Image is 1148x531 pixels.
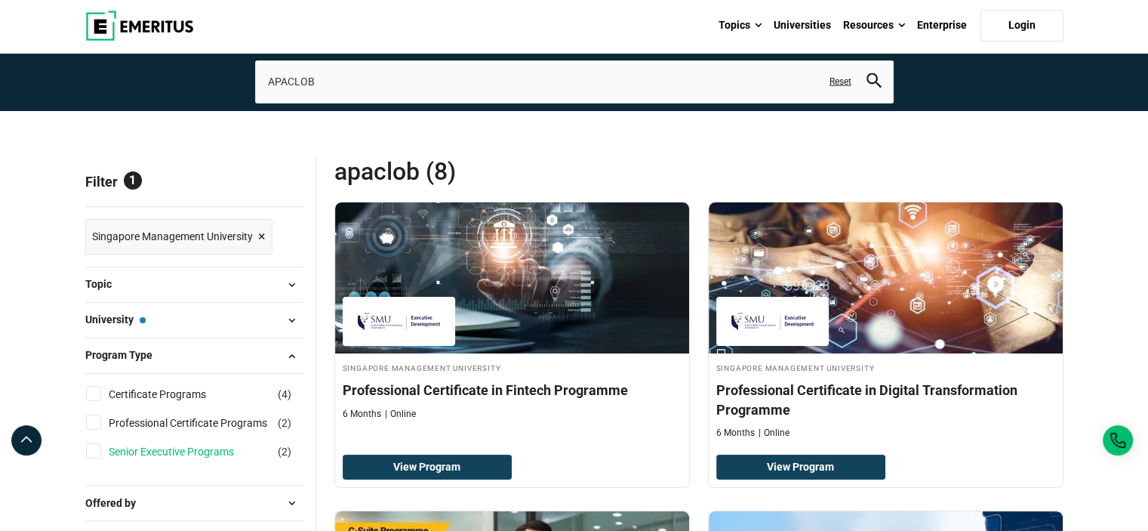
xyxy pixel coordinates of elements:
a: Professional Certificate Programs [109,415,297,431]
span: University [85,311,146,328]
a: Certificate Programs [109,386,236,403]
a: Reset search [829,76,851,88]
a: search [866,77,882,91]
a: Senior Executive Programs [109,443,264,460]
button: Program Type [85,344,303,367]
p: Online [385,408,416,421]
img: Professional Certificate in Fintech Programme | Online Finance Course [335,202,689,353]
button: Offered by [85,492,303,514]
p: 6 Months [716,427,755,440]
span: Program Type [85,347,165,363]
a: View Program [716,455,886,480]
span: ( ) [278,443,291,460]
a: Reset all [257,174,303,193]
button: search [866,73,882,91]
a: Singapore Management University × [85,219,272,255]
img: Singapore Management University [724,304,822,338]
a: Digital Transformation Course by Singapore Management University - Singapore Management Universit... [709,202,1063,447]
span: 2 [282,417,288,429]
span: Topic [85,276,124,292]
span: 1 [124,171,142,190]
h4: Singapore Management University [716,361,1055,374]
span: Offered by [85,495,148,511]
img: Professional Certificate in Digital Transformation Programme | Online Digital Transformation Course [709,202,1063,353]
img: Singapore Management University [350,304,448,338]
button: Topic [85,273,303,296]
span: Singapore Management University [92,228,253,245]
p: Online [759,427,789,440]
a: View Program [343,455,512,480]
h4: Professional Certificate in Digital Transformation Programme [716,381,1055,418]
a: Login [980,10,1063,42]
button: University [85,309,303,332]
span: ( ) [278,386,291,403]
input: search-page [255,60,894,103]
span: × [258,226,266,248]
h4: Singapore Management University [343,361,682,374]
span: APACLOB (8) [334,156,699,187]
a: Finance Course by Singapore Management University - Singapore Management University Singapore Man... [335,202,689,428]
h4: Professional Certificate in Fintech Programme [343,381,682,400]
span: ( ) [278,415,291,431]
p: 6 Months [343,408,381,421]
p: Filter [85,156,303,206]
span: 4 [282,388,288,400]
span: 2 [282,446,288,458]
